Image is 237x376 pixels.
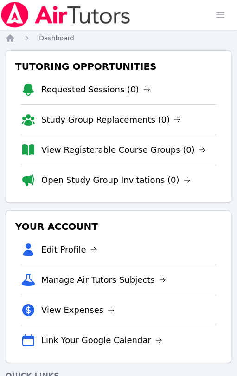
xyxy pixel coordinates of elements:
[6,33,231,43] nav: Breadcrumb
[39,33,74,43] a: Dashboard
[13,218,224,235] h3: Your Account
[41,243,97,256] a: Edit Profile
[41,113,181,126] a: Study Group Replacements (0)
[41,273,166,286] a: Manage Air Tutors Subjects
[41,143,206,156] a: View Registerable Course Groups (0)
[41,304,115,317] a: View Expenses
[41,83,150,96] a: Requested Sessions (0)
[13,58,224,75] h3: Tutoring Opportunities
[41,334,162,347] a: Link Your Google Calendar
[41,174,191,187] a: Open Study Group Invitations (0)
[39,34,74,42] span: Dashboard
